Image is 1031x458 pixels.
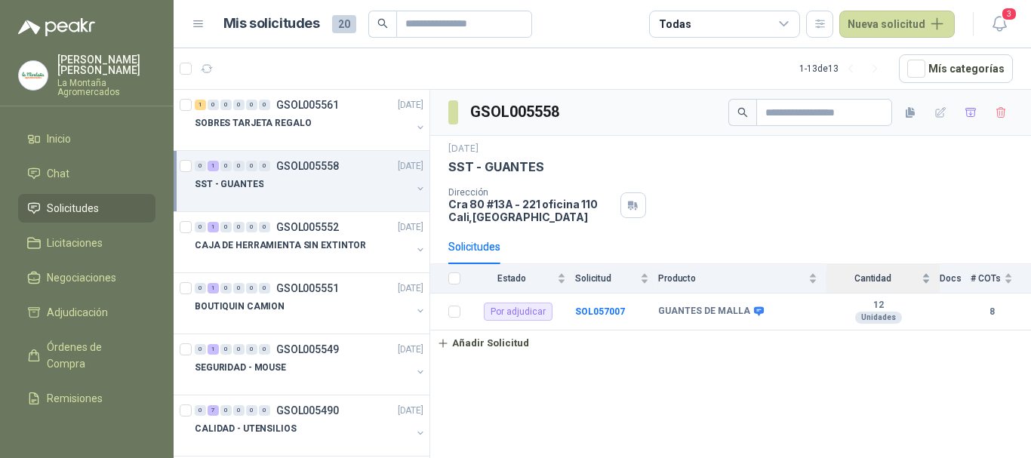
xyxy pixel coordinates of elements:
[259,100,270,110] div: 0
[899,54,1013,83] button: Mís categorías
[223,13,320,35] h1: Mis solicitudes
[18,159,155,188] a: Chat
[47,131,71,147] span: Inicio
[19,61,48,90] img: Company Logo
[220,405,232,416] div: 0
[195,340,426,389] a: 0 1 0 0 0 0 GSOL005549[DATE] SEGURIDAD - MOUSE
[195,279,426,327] a: 0 1 0 0 0 0 GSOL005551[DATE] BOUTIQUIN CAMION
[398,159,423,174] p: [DATE]
[208,344,219,355] div: 1
[448,142,479,156] p: [DATE]
[195,116,311,131] p: SOBRES TARJETA REGALO
[826,300,931,312] b: 12
[259,344,270,355] div: 0
[575,264,658,294] th: Solicitud
[195,157,426,205] a: 0 1 0 0 0 0 GSOL005558[DATE] SST - GUANTES
[448,198,614,223] p: Cra 80 #13A - 221 oficina 110 Cali , [GEOGRAPHIC_DATA]
[259,405,270,416] div: 0
[195,422,297,436] p: CALIDAD - UTENSILIOS
[398,281,423,296] p: [DATE]
[276,405,339,416] p: GSOL005490
[246,161,257,171] div: 0
[18,229,155,257] a: Licitaciones
[195,401,426,450] a: 0 7 0 0 0 0 GSOL005490[DATE] CALIDAD - UTENSILIOS
[276,100,339,110] p: GSOL005561
[430,330,536,356] button: Añadir Solicitud
[971,273,1001,284] span: # COTs
[839,11,955,38] button: Nueva solicitud
[195,361,286,375] p: SEGURIDAD - MOUSE
[658,264,826,294] th: Producto
[220,344,232,355] div: 0
[195,300,285,314] p: BOUTIQUIN CAMION
[47,304,108,321] span: Adjudicación
[47,200,99,217] span: Solicitudes
[18,124,155,153] a: Inicio
[47,165,69,182] span: Chat
[246,100,257,110] div: 0
[971,264,1031,294] th: # COTs
[195,161,206,171] div: 0
[18,384,155,413] a: Remisiones
[658,273,805,284] span: Producto
[259,222,270,232] div: 0
[233,161,245,171] div: 0
[986,11,1013,38] button: 3
[47,390,103,407] span: Remisiones
[195,222,206,232] div: 0
[233,283,245,294] div: 0
[195,218,426,266] a: 0 1 0 0 0 0 GSOL005552[DATE] CAJA DE HERRAMIENTA SIN EXTINTOR
[971,305,1013,319] b: 8
[276,344,339,355] p: GSOL005549
[195,344,206,355] div: 0
[246,283,257,294] div: 0
[220,161,232,171] div: 0
[448,238,500,255] div: Solicitudes
[575,306,625,317] a: SOL057007
[826,273,919,284] span: Cantidad
[47,339,141,372] span: Órdenes de Compra
[18,18,95,36] img: Logo peakr
[195,238,366,253] p: CAJA DE HERRAMIENTA SIN EXTINTOR
[18,298,155,327] a: Adjudicación
[195,100,206,110] div: 1
[332,15,356,33] span: 20
[246,405,257,416] div: 0
[259,161,270,171] div: 0
[18,333,155,378] a: Órdenes de Compra
[484,303,552,321] div: Por adjudicar
[799,57,887,81] div: 1 - 13 de 13
[469,273,554,284] span: Estado
[208,222,219,232] div: 1
[377,18,388,29] span: search
[18,263,155,292] a: Negociaciones
[57,54,155,75] p: [PERSON_NAME] [PERSON_NAME]
[233,344,245,355] div: 0
[233,222,245,232] div: 0
[398,220,423,235] p: [DATE]
[398,343,423,357] p: [DATE]
[448,187,614,198] p: Dirección
[208,161,219,171] div: 1
[575,273,637,284] span: Solicitud
[195,96,426,144] a: 1 0 0 0 0 0 GSOL005561[DATE] SOBRES TARJETA REGALO
[220,283,232,294] div: 0
[47,235,103,251] span: Licitaciones
[220,222,232,232] div: 0
[737,107,748,118] span: search
[57,78,155,97] p: La Montaña Agromercados
[208,405,219,416] div: 7
[940,264,971,294] th: Docs
[259,283,270,294] div: 0
[233,405,245,416] div: 0
[233,100,245,110] div: 0
[18,194,155,223] a: Solicitudes
[208,283,219,294] div: 1
[855,312,902,324] div: Unidades
[195,177,263,192] p: SST - GUANTES
[47,269,116,286] span: Negociaciones
[208,100,219,110] div: 0
[246,222,257,232] div: 0
[1001,7,1017,21] span: 3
